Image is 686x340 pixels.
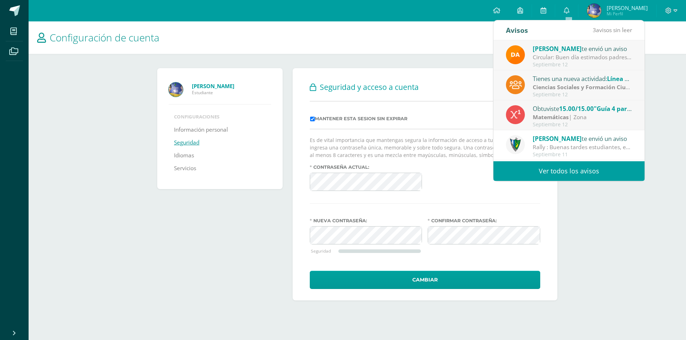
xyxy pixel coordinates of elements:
[174,136,199,149] a: Seguridad
[310,136,540,159] p: Es de vital importancia que mantengas segura la información de acceso a tu cuenta. Por favor ingr...
[533,53,632,61] div: Circular: Buen día estimados padres de familia, por este medio les envío un cordial saludo. El mo...
[533,83,632,91] div: | Zona
[192,82,271,90] a: [PERSON_NAME]
[192,82,234,90] strong: [PERSON_NAME]
[559,105,594,113] span: 15.00/15.00
[593,26,632,34] span: avisos sin leer
[533,135,582,143] span: [PERSON_NAME]
[533,152,632,158] div: Septiembre 11
[533,113,569,121] strong: Matemáticas
[607,11,648,17] span: Mi Perfil
[311,248,338,254] div: Seguridad
[533,143,632,151] div: Rally : Buenas tardes estudiantes, es un gusto saludarlos. Por este medio se informa que los jóve...
[533,45,582,53] span: [PERSON_NAME]
[607,75,656,83] span: Línea del tiempo
[506,20,528,40] div: Avisos
[320,82,419,92] span: Seguridad y acceso a cuenta
[533,104,632,113] div: Obtuviste en
[310,271,540,289] button: Cambiar
[533,134,632,143] div: te envió un aviso
[493,161,645,181] a: Ver todos los avisos
[506,45,525,64] img: f9d34ca01e392badc01b6cd8c48cabbd.png
[310,218,422,223] label: Nueva contraseña:
[593,26,596,34] span: 3
[310,116,407,121] label: Mantener esta sesion sin expirar
[310,117,315,121] input: Mantener esta sesion sin expirar
[174,162,196,175] a: Servicios
[174,123,228,136] a: Información personal
[533,44,632,53] div: te envió un aviso
[174,149,194,162] a: Idiomas
[533,113,632,121] div: | Zona
[50,31,159,44] span: Configuración de cuenta
[587,4,601,18] img: 1b94868c2fb4f6c996ec507560c9af05.png
[174,113,266,120] li: Configuraciones
[506,135,525,154] img: 9f174a157161b4ddbe12118a61fed988.png
[310,164,422,170] label: Contraseña actual:
[169,82,183,97] img: Profile picture of Javier Alejandro Lobos Mijangos
[428,218,540,223] label: Confirmar contraseña:
[607,4,648,11] span: [PERSON_NAME]
[533,92,632,98] div: Septiembre 12
[192,90,271,96] span: Estudiante
[533,122,632,128] div: Septiembre 12
[533,62,632,68] div: Septiembre 12
[533,74,632,83] div: Tienes una nueva actividad:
